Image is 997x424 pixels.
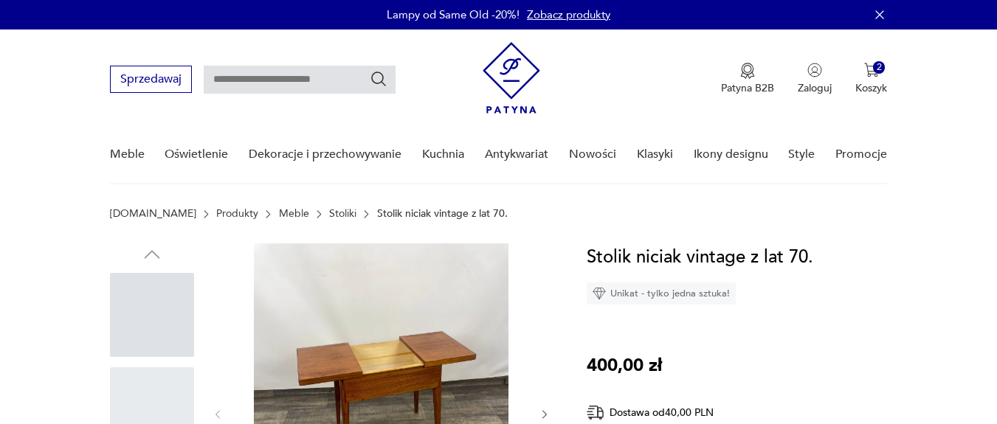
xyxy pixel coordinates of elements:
a: Ikony designu [694,126,768,183]
p: Koszyk [855,81,887,95]
div: Dostawa od 40,00 PLN [587,403,764,422]
a: Klasyki [637,126,673,183]
a: Stoliki [329,208,356,220]
a: Meble [279,208,309,220]
a: Kuchnia [422,126,464,183]
img: Patyna - sklep z meblami i dekoracjami vintage [483,42,540,114]
p: Patyna B2B [721,81,774,95]
button: 2Koszyk [855,63,887,95]
p: 400,00 zł [587,352,662,380]
a: Nowości [569,126,616,183]
a: Oświetlenie [165,126,228,183]
a: Sprzedawaj [110,75,192,86]
a: Ikona medaluPatyna B2B [721,63,774,95]
a: Meble [110,126,145,183]
a: Promocje [835,126,887,183]
div: 2 [873,61,886,74]
a: Dekoracje i przechowywanie [249,126,401,183]
a: Style [788,126,815,183]
img: Ikona koszyka [864,63,879,77]
button: Szukaj [370,70,387,88]
p: Zaloguj [798,81,832,95]
h1: Stolik niciak vintage z lat 70. [587,243,813,271]
a: Antykwariat [485,126,548,183]
button: Zaloguj [798,63,832,95]
img: Ikona dostawy [587,403,604,422]
a: Produkty [216,208,258,220]
img: Ikona medalu [740,63,755,79]
div: Unikat - tylko jedna sztuka! [587,282,736,305]
button: Patyna B2B [721,63,774,95]
p: Lampy od Same Old -20%! [387,7,520,22]
a: [DOMAIN_NAME] [110,208,196,220]
img: Ikonka użytkownika [807,63,822,77]
img: Ikona diamentu [593,287,606,300]
a: Zobacz produkty [527,7,610,22]
p: Stolik niciak vintage z lat 70. [377,208,508,220]
button: Sprzedawaj [110,66,192,93]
